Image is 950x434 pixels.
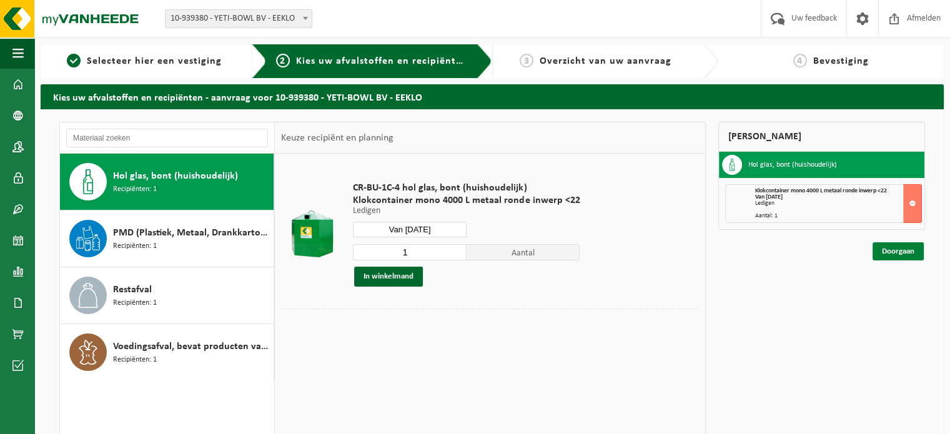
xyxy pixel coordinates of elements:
span: Bevestiging [813,56,869,66]
button: Restafval Recipiënten: 1 [60,267,274,324]
span: Voedingsafval, bevat producten van dierlijke oorsprong, onverpakt, categorie 3 [113,339,270,354]
button: PMD (Plastiek, Metaal, Drankkartons) (bedrijven) Recipiënten: 1 [60,210,274,267]
span: Restafval [113,282,152,297]
strong: Van [DATE] [755,194,783,200]
button: Hol glas, bont (huishoudelijk) Recipiënten: 1 [60,154,274,210]
span: 3 [520,54,533,67]
h3: Hol glas, bont (huishoudelijk) [748,155,837,175]
p: Ledigen [353,207,580,215]
span: PMD (Plastiek, Metaal, Drankkartons) (bedrijven) [113,225,270,240]
span: Selecteer hier een vestiging [87,56,222,66]
span: Klokcontainer mono 4000 L metaal ronde inwerp <22 [353,194,580,207]
span: Klokcontainer mono 4000 L metaal ronde inwerp <22 [755,187,887,194]
input: Selecteer datum [353,222,467,237]
span: 10-939380 - YETI-BOWL BV - EEKLO [166,10,312,27]
button: Voedingsafval, bevat producten van dierlijke oorsprong, onverpakt, categorie 3 Recipiënten: 1 [60,324,274,380]
span: Recipiënten: 1 [113,297,157,309]
span: Overzicht van uw aanvraag [540,56,671,66]
span: CR-BU-1C-4 hol glas, bont (huishoudelijk) [353,182,580,194]
span: Recipiënten: 1 [113,240,157,252]
span: Kies uw afvalstoffen en recipiënten [296,56,468,66]
a: Doorgaan [873,242,924,260]
div: [PERSON_NAME] [718,122,926,152]
h2: Kies uw afvalstoffen en recipiënten - aanvraag voor 10-939380 - YETI-BOWL BV - EEKLO [41,84,944,109]
span: Recipiënten: 1 [113,354,157,366]
span: 1 [67,54,81,67]
a: 1Selecteer hier een vestiging [47,54,242,69]
span: 2 [276,54,290,67]
div: Ledigen [755,200,922,207]
span: 4 [793,54,807,67]
div: Keuze recipiënt en planning [275,122,400,154]
span: Recipiënten: 1 [113,184,157,195]
button: In winkelmand [354,267,423,287]
span: Hol glas, bont (huishoudelijk) [113,169,238,184]
input: Materiaal zoeken [66,129,268,147]
div: Aantal: 1 [755,213,922,219]
span: Aantal [467,244,580,260]
span: 10-939380 - YETI-BOWL BV - EEKLO [165,9,312,28]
